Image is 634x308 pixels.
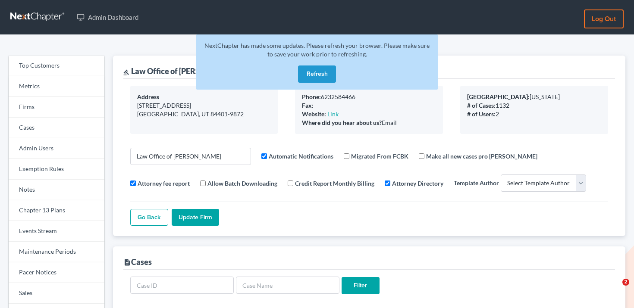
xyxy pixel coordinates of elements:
button: Refresh [298,65,336,83]
div: Email [302,118,436,127]
div: Law Office of [PERSON_NAME] [123,66,240,76]
a: Events Stream [9,221,104,242]
i: description [123,258,131,266]
input: Case Name [236,277,339,294]
a: Admin Users [9,138,104,159]
a: Link [327,110,339,118]
div: 2 [467,110,601,118]
label: Credit Report Monthly Billing [295,179,374,188]
a: Go Back [130,209,168,226]
label: Attorney fee report [138,179,190,188]
span: 2 [622,279,629,286]
label: Make all new cases pro [PERSON_NAME] [426,152,537,161]
b: Address [137,93,159,100]
label: Migrated From FCBK [351,152,408,161]
a: Firms [9,97,104,118]
b: Website: [302,110,326,118]
div: 1132 [467,101,601,110]
iframe: Intercom live chat [605,279,625,299]
div: [GEOGRAPHIC_DATA], UT 84401-9872 [137,110,271,118]
b: Fax: [302,102,314,109]
b: Phone: [302,93,321,100]
input: Filter [342,277,380,294]
a: Top Customers [9,56,104,76]
div: 6232584466 [302,93,436,101]
label: Template Author [454,178,499,187]
input: Case ID [130,277,234,294]
div: [US_STATE] [467,93,601,101]
a: Metrics [9,76,104,97]
a: Pacer Notices [9,262,104,283]
span: NextChapter has made some updates. Please refresh your browser. Please make sure to save your wor... [204,42,430,58]
input: Update Firm [172,209,219,226]
a: Cases [9,118,104,138]
a: Log out [584,9,624,28]
label: Automatic Notifications [269,152,333,161]
label: Attorney Directory [392,179,443,188]
div: Cases [123,257,152,267]
b: Where did you hear about us? [302,119,382,126]
a: Admin Dashboard [72,9,143,25]
b: # of Cases: [467,102,496,109]
a: Notes [9,180,104,200]
a: Chapter 13 Plans [9,200,104,221]
a: Maintenance Periods [9,242,104,262]
a: Exemption Rules [9,159,104,180]
a: Sales [9,283,104,304]
b: [GEOGRAPHIC_DATA]: [467,93,530,100]
i: gavel [123,69,129,75]
label: Allow Batch Downloading [207,179,277,188]
div: [STREET_ADDRESS] [137,101,271,110]
b: # of Users: [467,110,496,118]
